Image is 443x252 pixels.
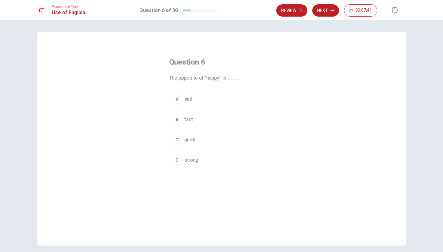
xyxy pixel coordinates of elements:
div: A [172,94,182,104]
h1: Use of English [52,9,85,16]
button: Cquick [169,132,274,148]
button: Review [276,4,307,17]
span: strong [184,156,198,164]
div: B [172,115,182,124]
h1: Question 6 of 30 [139,7,178,14]
button: Next [312,4,339,17]
button: 00:07:41 [344,4,377,17]
div: C [172,135,182,145]
span: Placement Test [52,5,85,9]
span: 00:07:41 [355,8,372,13]
span: sad [184,96,192,103]
button: Bfast [169,112,274,127]
button: Asad [169,92,274,107]
button: Dstrong [169,152,274,168]
h4: Question 6 [169,57,274,67]
span: quick [184,136,196,144]
span: The opposite of “happy” is ____. [169,74,274,82]
div: D [172,155,182,165]
span: fast [184,116,193,123]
